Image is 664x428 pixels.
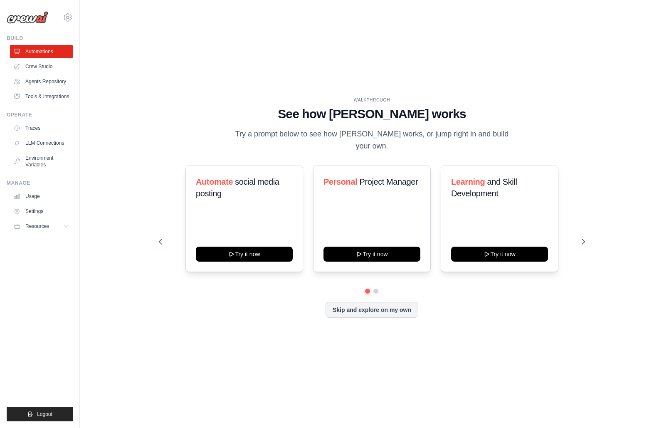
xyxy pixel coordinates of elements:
span: Automate [196,177,233,186]
a: Automations [10,45,73,58]
a: Crew Studio [10,60,73,73]
button: Skip and explore on my own [326,302,418,318]
button: Try it now [323,247,420,262]
a: LLM Connections [10,136,73,150]
div: Build [7,35,73,42]
div: Operate [7,111,73,118]
p: Try a prompt below to see how [PERSON_NAME] works, or jump right in and build your own. [232,128,511,153]
img: Logo [7,11,48,24]
h1: See how [PERSON_NAME] works [159,106,585,121]
a: Settings [10,205,73,218]
button: Try it now [196,247,293,262]
a: Usage [10,190,73,203]
a: Agents Repository [10,75,73,88]
div: Manage [7,180,73,186]
a: Tools & Integrations [10,90,73,103]
span: Personal [323,177,357,186]
span: social media posting [196,177,279,198]
button: Try it now [451,247,548,262]
span: Project Manager [360,177,418,186]
span: and Skill Development [451,177,517,198]
span: Logout [37,411,52,418]
div: WALKTHROUGH [159,97,585,103]
a: Traces [10,121,73,135]
a: Environment Variables [10,151,73,171]
span: Resources [25,223,49,230]
span: Learning [451,177,485,186]
button: Resources [10,220,73,233]
button: Logout [7,407,73,421]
